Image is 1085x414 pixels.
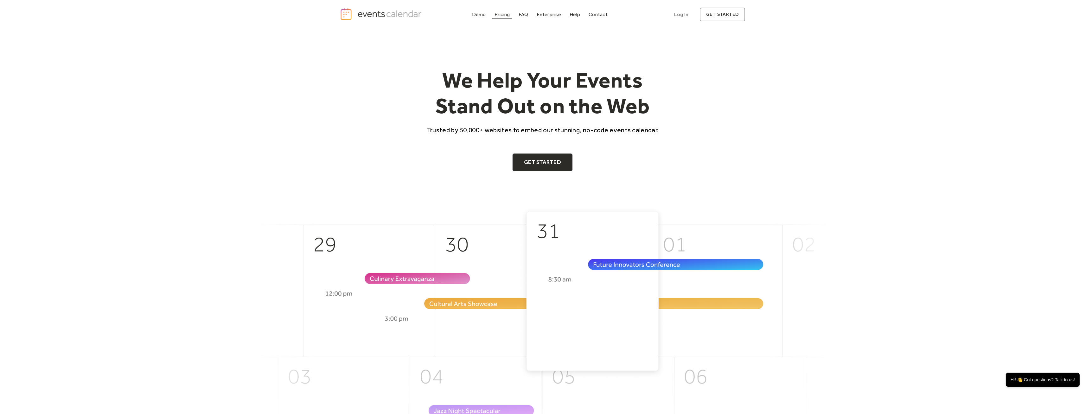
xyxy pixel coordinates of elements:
[570,13,580,16] div: Help
[340,8,424,21] a: home
[513,154,572,171] a: Get Started
[567,10,583,19] a: Help
[537,13,561,16] div: Enterprise
[589,13,608,16] div: Contact
[472,13,486,16] div: Demo
[668,8,695,21] a: Log In
[421,67,664,119] h1: We Help Your Events Stand Out on the Web
[421,125,664,135] p: Trusted by 50,000+ websites to embed our stunning, no-code events calendar.
[534,10,563,19] a: Enterprise
[519,13,528,16] div: FAQ
[516,10,531,19] a: FAQ
[586,10,610,19] a: Contact
[700,8,745,21] a: get started
[495,13,510,16] div: Pricing
[469,10,488,19] a: Demo
[492,10,513,19] a: Pricing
